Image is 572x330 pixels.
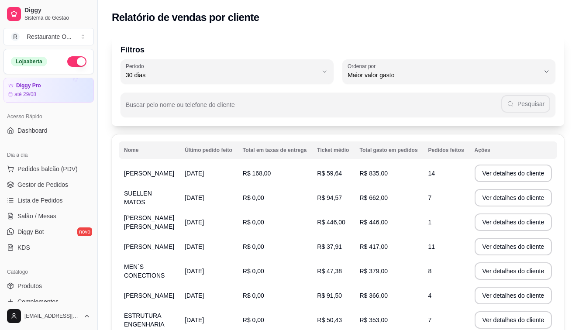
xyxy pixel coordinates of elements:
span: Diggy Bot [17,227,44,236]
span: Dashboard [17,126,48,135]
th: Ticket médio [312,141,354,159]
button: Ver detalhes do cliente [475,311,552,329]
button: Alterar Status [67,56,86,67]
span: [DATE] [185,219,204,226]
span: [PERSON_NAME] [PERSON_NAME] [124,214,174,230]
span: Salão / Mesas [17,212,56,220]
span: 8 [428,268,432,275]
span: R$ 0,00 [243,292,264,299]
a: Salão / Mesas [3,209,94,223]
span: R$ 37,91 [317,243,342,250]
a: Diggy Botnovo [3,225,94,239]
h2: Relatório de vendas por cliente [112,10,259,24]
a: Lista de Pedidos [3,193,94,207]
input: Buscar pelo nome ou telefone do cliente [126,104,501,113]
span: R$ 0,00 [243,268,264,275]
span: R$ 417,00 [359,243,388,250]
th: Total em taxas de entrega [238,141,312,159]
button: Ver detalhes do cliente [475,165,552,182]
span: Complementos [17,297,59,306]
span: 7 [428,194,432,201]
span: Lista de Pedidos [17,196,63,205]
span: MEN´S CONECTIONS [124,263,165,279]
a: DiggySistema de Gestão [3,3,94,24]
span: [DATE] [185,292,204,299]
span: R$ 446,00 [317,219,345,226]
p: Filtros [121,44,555,56]
span: Maior valor gasto [348,71,540,79]
th: Nome [119,141,179,159]
div: Acesso Rápido [3,110,94,124]
th: Ações [469,141,558,159]
span: Pedidos balcão (PDV) [17,165,78,173]
span: [EMAIL_ADDRESS][DOMAIN_NAME] [24,313,80,320]
span: 14 [428,170,435,177]
button: Ver detalhes do cliente [475,287,552,304]
span: R$ 59,64 [317,170,342,177]
button: Ver detalhes do cliente [475,238,552,255]
span: [DATE] [185,194,204,201]
div: Restaurante O ... [27,32,72,41]
a: Produtos [3,279,94,293]
a: Complementos [3,295,94,309]
span: 1 [428,219,432,226]
div: Dia a dia [3,148,94,162]
a: Dashboard [3,124,94,137]
span: R$ 379,00 [359,268,388,275]
span: R$ 0,00 [243,243,264,250]
span: R$ 446,00 [359,219,388,226]
span: [PERSON_NAME] [124,170,174,177]
th: Total gasto em pedidos [354,141,423,159]
span: R$ 835,00 [359,170,388,177]
span: ESTRUTURA ENGENHARIA [124,312,165,328]
button: Ordenar porMaior valor gasto [342,59,555,84]
span: R$ 0,00 [243,316,264,323]
span: [DATE] [185,243,204,250]
span: Diggy [24,7,90,14]
label: Ordenar por [348,62,379,70]
button: Ver detalhes do cliente [475,262,552,280]
span: Gestor de Pedidos [17,180,68,189]
span: KDS [17,243,30,252]
span: 7 [428,316,432,323]
span: [DATE] [185,268,204,275]
span: R$ 366,00 [359,292,388,299]
a: Diggy Proaté 29/08 [3,78,94,103]
article: Diggy Pro [16,82,41,89]
span: R$ 91,50 [317,292,342,299]
div: Catálogo [3,265,94,279]
button: Pedidos balcão (PDV) [3,162,94,176]
th: Pedidos feitos [423,141,469,159]
span: R$ 662,00 [359,194,388,201]
button: Ver detalhes do cliente [475,189,552,206]
span: SUELLEN MATOS [124,190,152,206]
label: Período [126,62,147,70]
article: até 29/08 [14,91,36,98]
span: R$ 353,00 [359,316,388,323]
button: Período30 dias [121,59,334,84]
th: Último pedido feito [179,141,238,159]
span: [PERSON_NAME] [124,243,174,250]
span: [PERSON_NAME] [124,292,174,299]
span: 4 [428,292,432,299]
a: Gestor de Pedidos [3,178,94,192]
span: R$ 94,57 [317,194,342,201]
span: R$ 0,00 [243,194,264,201]
span: Sistema de Gestão [24,14,90,21]
span: R$ 168,00 [243,170,271,177]
span: R [11,32,20,41]
span: 30 dias [126,71,318,79]
span: 11 [428,243,435,250]
button: Select a team [3,28,94,45]
a: KDS [3,241,94,254]
span: Produtos [17,282,42,290]
button: Ver detalhes do cliente [475,213,552,231]
span: R$ 50,43 [317,316,342,323]
span: [DATE] [185,316,204,323]
span: R$ 0,00 [243,219,264,226]
span: [DATE] [185,170,204,177]
button: [EMAIL_ADDRESS][DOMAIN_NAME] [3,306,94,327]
span: R$ 47,38 [317,268,342,275]
div: Loja aberta [11,57,47,66]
